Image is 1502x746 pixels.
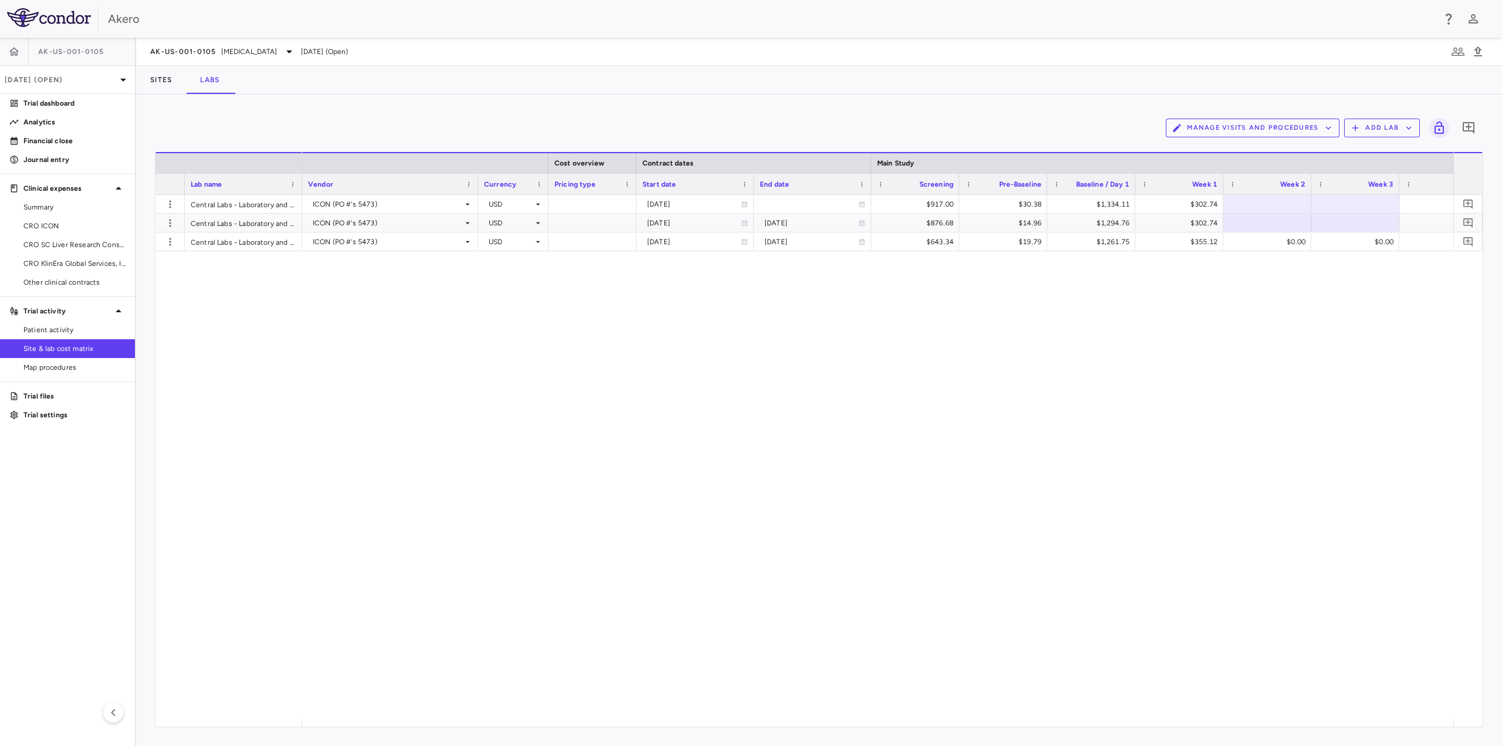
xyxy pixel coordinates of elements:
div: $1,261.75 [1058,232,1129,251]
p: Journal entry [23,154,126,165]
p: Financial close [23,136,126,146]
span: Pricing type [554,180,596,188]
div: $1,334.11 [1058,195,1129,214]
img: logo-full-BYUhSk78.svg [7,8,91,27]
span: Summary [23,202,126,212]
div: $14.96 [970,214,1041,232]
p: Trial activity [23,306,111,316]
button: Manage Visits and Procedures [1166,119,1339,137]
div: [DATE] [647,195,741,214]
div: $302.74 [1410,195,1481,214]
div: $355.12 [1146,232,1217,251]
div: ICON (PO #'s 5473) [313,232,463,251]
span: Site & lab cost matrix [23,343,126,354]
p: Trial settings [23,410,126,420]
svg: Add comment [1463,236,1474,247]
div: $1,294.76 [1058,214,1129,232]
div: $19.79 [970,232,1041,251]
div: $876.68 [882,214,953,232]
div: $917.00 [882,195,953,214]
div: $643.34 [882,232,953,251]
span: Lab name [191,180,222,188]
div: Central Labs - Laboratory and Kits [185,214,302,232]
span: Screening [919,180,953,188]
svg: Add comment [1463,217,1474,228]
div: $30.38 [970,195,1041,214]
div: [DATE] [764,214,858,232]
span: [MEDICAL_DATA] [221,46,278,57]
button: Add comment [1460,196,1476,212]
p: [DATE] (Open) [5,75,116,85]
div: USD [489,232,533,251]
span: Contract dates [642,159,694,167]
div: [DATE] [647,214,741,232]
p: Trial dashboard [23,98,126,109]
div: $0.00 [1234,232,1305,251]
span: Week 3 [1368,180,1393,188]
span: End date [760,180,789,188]
span: AK-US-001-0105 [38,47,104,56]
button: Add comment [1460,215,1476,231]
span: CRO SC Liver Research Consortium LLC [23,239,126,250]
div: ICON (PO #'s 5473) [313,195,463,214]
div: Central Labs - Laboratory and Kits [185,232,302,251]
button: Sites [136,66,186,94]
div: $0.00 [1322,232,1393,251]
span: Pre-Baseline [999,180,1041,188]
span: Vendor [308,180,333,188]
svg: Add comment [1462,121,1476,135]
button: Add Lab [1344,119,1420,137]
span: Week 2 [1280,180,1305,188]
span: Cost overview [554,159,604,167]
span: AK-US-001-0105 [150,47,216,56]
button: Labs [186,66,234,94]
p: Analytics [23,117,126,127]
div: $355.12 [1410,232,1481,251]
p: Clinical expenses [23,183,111,194]
button: Add comment [1459,118,1479,138]
div: USD [489,214,533,232]
span: Map procedures [23,362,126,373]
div: ICON (PO #'s 5473) [313,214,463,232]
span: [DATE] (Open) [301,46,349,57]
span: Other clinical contracts [23,277,126,288]
span: Start date [642,180,676,188]
div: Akero [108,10,1434,28]
div: [DATE] [764,232,858,251]
div: Central Labs - Laboratory and Kits [185,195,302,213]
div: USD [489,195,533,214]
div: $302.74 [1410,214,1481,232]
span: CRO ICON [23,221,126,231]
button: Add comment [1460,234,1476,249]
span: Baseline / Day 1 [1076,180,1129,188]
span: Main Study [877,159,915,167]
div: $302.74 [1146,214,1217,232]
span: Week 1 [1192,180,1217,188]
span: Currency [484,180,516,188]
span: You do not have permission to lock or unlock grids [1425,118,1449,138]
div: [DATE] [647,232,741,251]
p: Trial files [23,391,126,401]
svg: Add comment [1463,198,1474,210]
span: CRO KlinEra Global Services, Inc [23,258,126,269]
span: Patient activity [23,325,126,335]
div: $302.74 [1146,195,1217,214]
